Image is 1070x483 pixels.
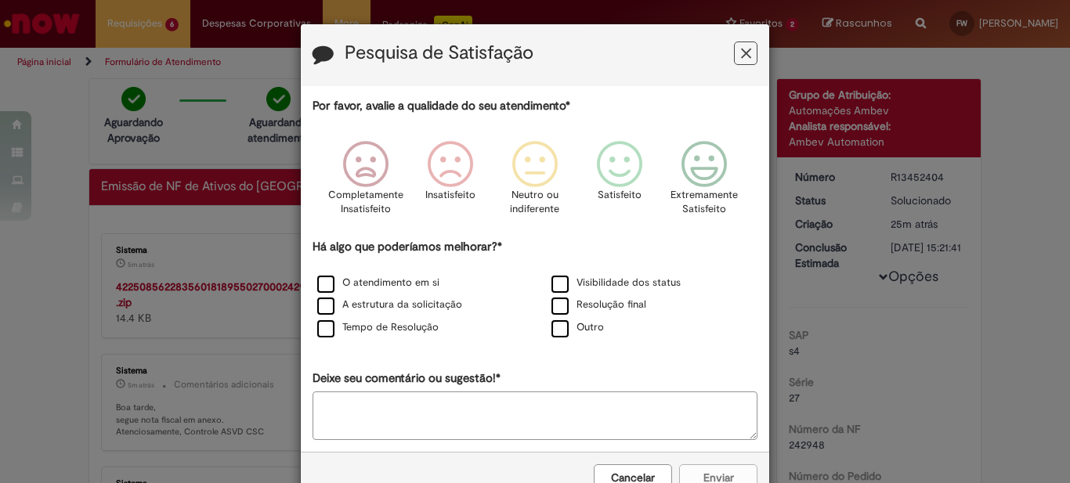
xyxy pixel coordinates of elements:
label: O atendimento em si [317,276,439,290]
p: Completamente Insatisfeito [328,188,403,217]
div: Insatisfeito [410,129,490,236]
label: Visibilidade dos status [551,276,681,290]
div: Extremamente Satisfeito [664,129,744,236]
p: Satisfeito [598,188,642,203]
div: Há algo que poderíamos melhorar?* [313,239,757,340]
label: Resolução final [551,297,646,312]
label: Deixe seu comentário ou sugestão!* [313,370,501,387]
label: Por favor, avalie a qualidade do seu atendimento* [313,98,570,114]
div: Completamente Insatisfeito [325,129,405,236]
div: Neutro ou indiferente [495,129,575,236]
label: Tempo de Resolução [317,320,439,335]
p: Insatisfeito [425,188,475,203]
p: Neutro ou indiferente [507,188,563,217]
div: Satisfeito [580,129,660,236]
label: Pesquisa de Satisfação [345,43,533,63]
label: A estrutura da solicitação [317,297,462,312]
label: Outro [551,320,604,335]
p: Extremamente Satisfeito [671,188,738,217]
